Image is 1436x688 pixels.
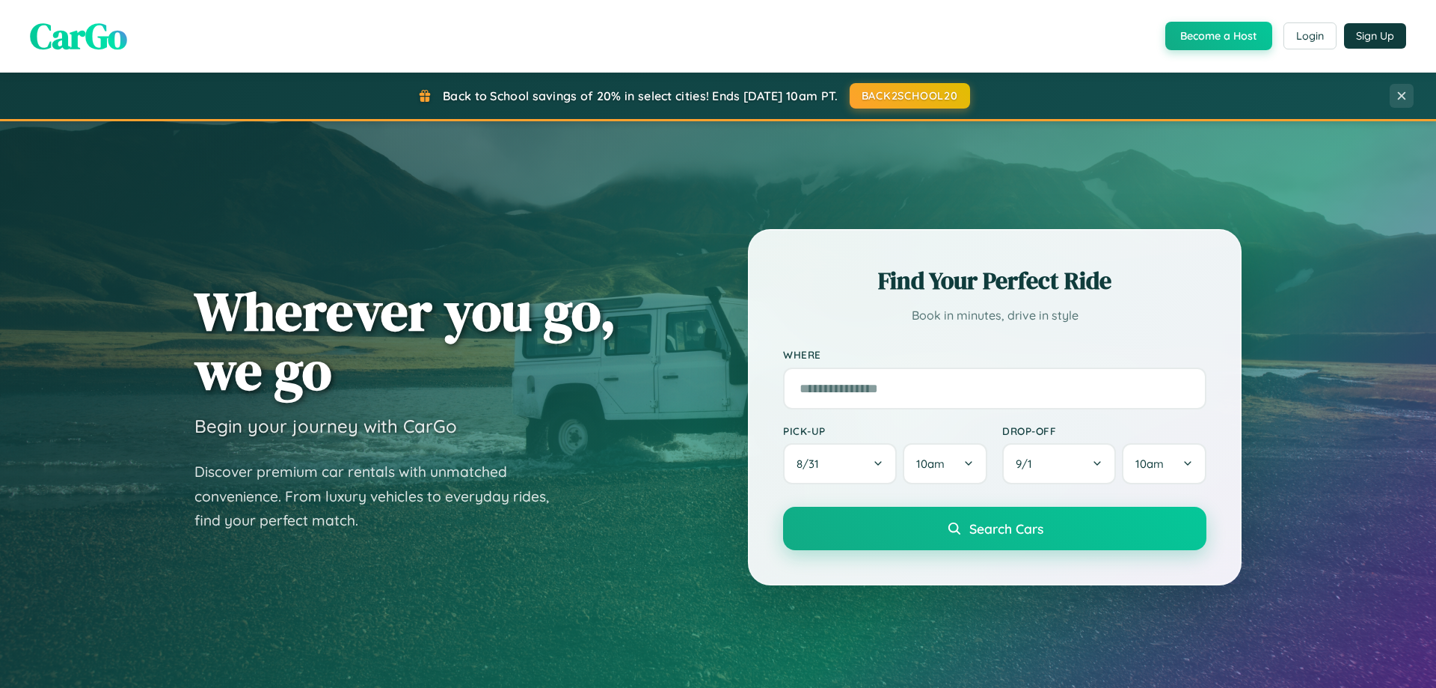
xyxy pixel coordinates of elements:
label: Where [783,349,1206,362]
p: Book in minutes, drive in style [783,305,1206,326]
button: 9/1 [1002,443,1116,484]
span: 9 / 1 [1016,457,1040,471]
button: Login [1283,22,1337,49]
span: 10am [916,457,945,471]
button: Search Cars [783,507,1206,550]
button: 8/31 [783,443,897,484]
label: Pick-up [783,424,987,437]
button: BACK2SCHOOL20 [850,83,970,109]
span: Search Cars [969,520,1043,537]
h2: Find Your Perfect Ride [783,264,1206,297]
button: 10am [903,443,987,484]
p: Discover premium car rentals with unmatched convenience. From luxury vehicles to everyday rides, ... [194,460,568,533]
span: 8 / 31 [797,457,826,471]
button: 10am [1122,443,1206,484]
h1: Wherever you go, we go [194,281,616,400]
label: Drop-off [1002,424,1206,437]
h3: Begin your journey with CarGo [194,415,457,437]
span: Back to School savings of 20% in select cities! Ends [DATE] 10am PT. [443,88,838,103]
span: CarGo [30,11,127,61]
button: Sign Up [1344,23,1406,49]
span: 10am [1135,457,1164,471]
button: Become a Host [1165,22,1272,50]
